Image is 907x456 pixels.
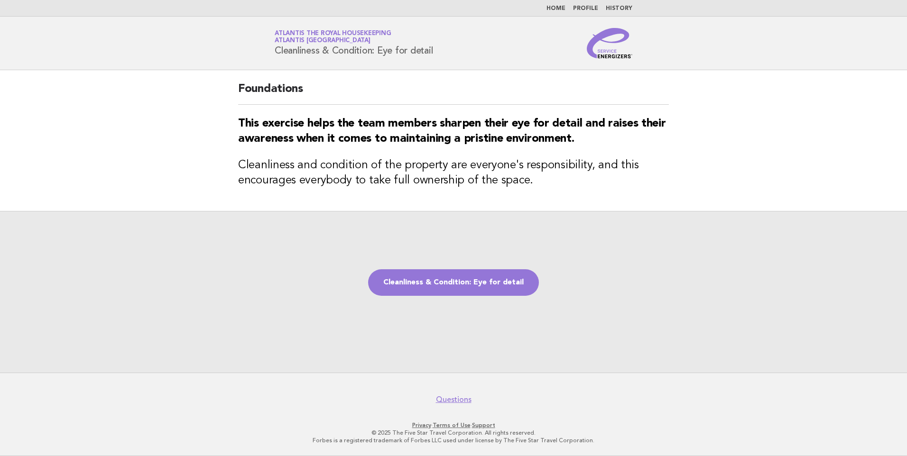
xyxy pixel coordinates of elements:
p: © 2025 The Five Star Travel Corporation. All rights reserved. [163,429,744,437]
p: Forbes is a registered trademark of Forbes LLC used under license by The Five Star Travel Corpora... [163,437,744,444]
h2: Foundations [238,82,669,105]
p: · · [163,421,744,429]
h1: Cleanliness & Condition: Eye for detail [275,31,433,55]
a: Cleanliness & Condition: Eye for detail [368,269,539,296]
img: Service Energizers [587,28,632,58]
a: Profile [573,6,598,11]
a: Privacy [412,422,431,429]
a: Questions [436,395,472,404]
h3: Cleanliness and condition of the property are everyone's responsibility, and this encourages ever... [238,158,669,188]
a: Support [472,422,495,429]
a: Home [546,6,565,11]
a: Atlantis the Royal HousekeepingAtlantis [GEOGRAPHIC_DATA] [275,30,391,44]
strong: This exercise helps the team members sharpen their eye for detail and raises their awareness when... [238,118,666,145]
a: History [606,6,632,11]
span: Atlantis [GEOGRAPHIC_DATA] [275,38,370,44]
a: Terms of Use [433,422,471,429]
